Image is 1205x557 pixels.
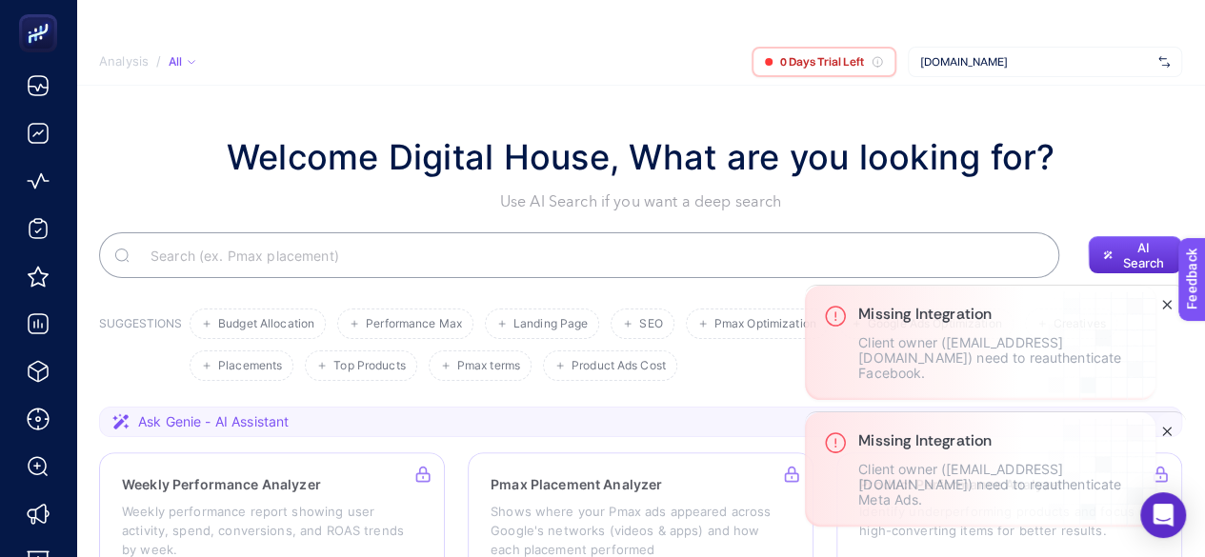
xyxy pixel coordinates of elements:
[1140,492,1186,538] div: Open Intercom Messenger
[457,359,520,373] span: Pmax terms
[1155,293,1178,316] button: Close
[1155,412,1186,443] button: Close
[1088,236,1182,274] button: AI Search
[11,6,72,21] span: Feedback
[169,54,195,70] div: All
[714,317,816,331] span: Pmax Optimization
[218,359,282,373] span: Placements
[333,359,405,373] span: Top Products
[858,431,1136,450] h3: Missing Integration
[135,229,1044,282] input: Search
[572,359,666,373] span: Product Ads Cost
[513,317,588,331] span: Landing Page
[1155,286,1186,316] button: Close
[138,412,289,431] span: Ask Genie - AI Assistant
[920,54,1151,70] span: [DOMAIN_NAME]
[227,131,1055,183] h1: Welcome Digital House, What are you looking for?
[99,316,182,381] h3: SUGGESTIONS
[858,305,1136,324] h3: Missing Integration
[156,53,161,69] span: /
[99,54,149,70] span: Analysis
[1155,420,1178,443] button: Close
[858,462,1136,507] p: Client owner ([EMAIL_ADDRESS][DOMAIN_NAME]) need to reauthenticate Meta Ads.
[227,190,1055,213] p: Use AI Search if you want a deep search
[780,54,864,70] span: 0 Days Trial Left
[366,317,462,331] span: Performance Max
[858,335,1136,381] p: Client owner ([EMAIL_ADDRESS][DOMAIN_NAME]) need to reauthenticate Facebook.
[218,317,314,331] span: Budget Allocation
[1120,240,1167,270] span: AI Search
[639,317,662,331] span: SEO
[1158,52,1170,71] img: svg%3e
